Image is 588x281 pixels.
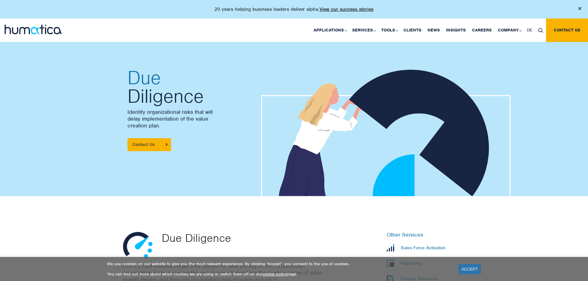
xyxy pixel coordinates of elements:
[387,244,394,251] img: Sales Force Activation
[458,264,481,274] a: ACCEPT
[527,27,532,33] span: DE
[262,271,287,277] a: cookie policy
[349,19,378,42] a: Services
[107,271,451,277] p: You can find out more about which cookies we are using or switch them off on our page.
[424,19,443,42] a: News
[127,109,288,129] p: Identify organizational risks that will delay implementation of the value creation plan.
[127,68,288,105] h2: Diligence
[378,19,400,42] a: Tools
[319,6,373,12] a: View our success stories
[400,19,424,42] a: Clients
[215,6,373,12] p: 20 years helping business leaders deliver alpha.
[495,19,524,42] a: Company
[538,28,543,33] img: search_icon
[387,232,465,238] h6: Other Services
[123,232,153,258] img: Due Diligence
[443,19,469,42] a: Insights
[162,232,348,244] p: Due Diligence
[311,19,349,42] a: Applications
[127,138,171,151] a: Contact Us
[5,25,62,34] img: logo
[524,19,535,42] a: DE
[166,143,168,146] img: arrowicon
[469,19,495,42] a: Careers
[107,261,451,267] p: We use cookies on our website to give you the most relevant experience. By clicking “Accept”, you...
[261,70,511,197] img: about_banner1
[546,19,588,42] a: Contact us
[127,68,288,87] span: Due
[401,245,445,250] p: Sales Force Activation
